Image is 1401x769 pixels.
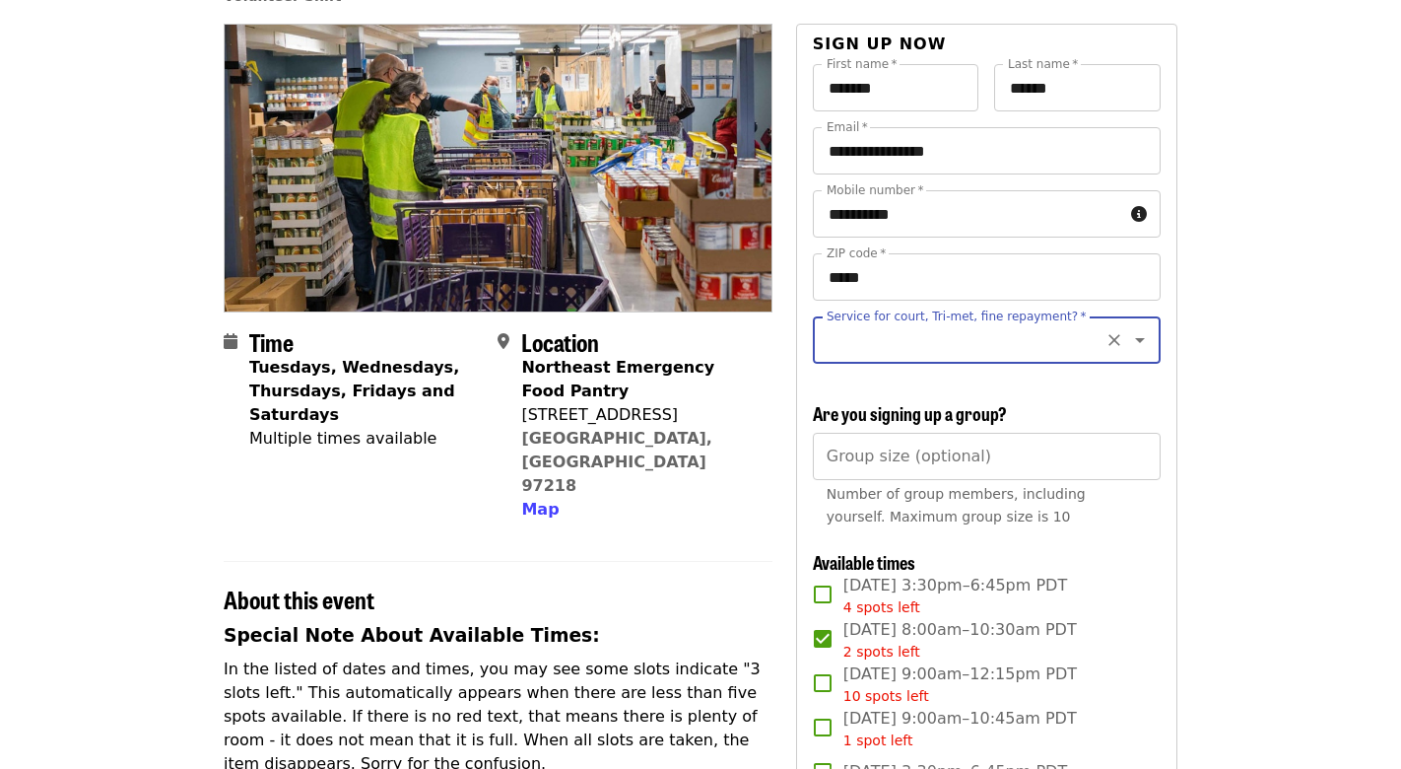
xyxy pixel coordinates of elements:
[1126,326,1154,354] button: Open
[827,486,1086,524] span: Number of group members, including yourself. Maximum group size is 10
[521,498,559,522] button: Map
[813,253,1161,301] input: ZIP code
[843,644,920,660] span: 2 spots left
[813,64,979,111] input: First name
[521,429,712,495] a: [GEOGRAPHIC_DATA], [GEOGRAPHIC_DATA] 97218
[225,25,771,311] img: Northeast Emergency Food Program - Partner Agency Support organized by Oregon Food Bank
[827,311,1087,322] label: Service for court, Tri-met, fine repayment?
[843,599,920,615] span: 4 spots left
[249,427,482,451] div: Multiple times available
[498,332,509,351] i: map-marker-alt icon
[224,582,374,616] span: About this event
[249,324,294,359] span: Time
[843,688,929,704] span: 10 spots left
[813,549,915,575] span: Available times
[827,121,868,133] label: Email
[521,500,559,519] span: Map
[224,332,237,351] i: calendar icon
[813,127,1161,175] input: Email
[521,358,714,400] strong: Northeast Emergency Food Pantry
[224,625,600,646] strong: Special Note About Available Times:
[843,733,913,748] span: 1 spot left
[813,190,1123,238] input: Mobile number
[1101,326,1128,354] button: Clear
[843,663,1077,707] span: [DATE] 9:00am–12:15pm PDT
[1008,58,1078,70] label: Last name
[994,64,1161,111] input: Last name
[1131,205,1147,224] i: circle-info icon
[827,247,886,259] label: ZIP code
[843,574,1067,618] span: [DATE] 3:30pm–6:45pm PDT
[827,58,898,70] label: First name
[521,324,599,359] span: Location
[843,707,1077,751] span: [DATE] 9:00am–10:45am PDT
[521,403,756,427] div: [STREET_ADDRESS]
[249,358,459,424] strong: Tuesdays, Wednesdays, Thursdays, Fridays and Saturdays
[813,35,947,53] span: Sign up now
[843,618,1077,663] span: [DATE] 8:00am–10:30am PDT
[813,400,1007,426] span: Are you signing up a group?
[813,433,1161,480] input: [object Object]
[827,184,923,196] label: Mobile number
